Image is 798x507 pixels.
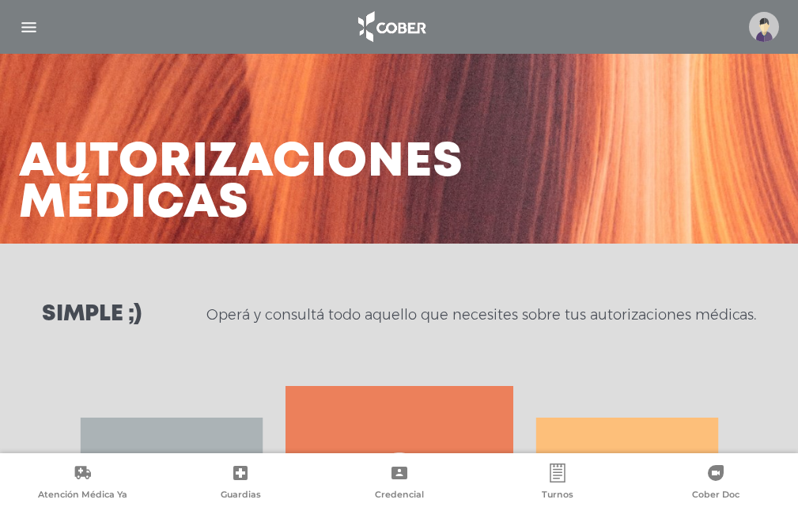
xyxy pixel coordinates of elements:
span: Cober Doc [692,489,739,503]
a: Cober Doc [637,463,795,504]
span: Atención Médica Ya [38,489,127,503]
a: Credencial [320,463,478,504]
span: Credencial [375,489,424,503]
img: logo_cober_home-white.png [350,8,433,46]
a: Atención Médica Ya [3,463,161,504]
img: profile-placeholder.svg [749,12,779,42]
a: Guardias [161,463,320,504]
h3: Autorizaciones médicas [19,142,463,225]
img: Cober_menu-lines-white.svg [19,17,39,37]
span: Turnos [542,489,573,503]
a: Turnos [478,463,637,504]
p: Operá y consultá todo aquello que necesites sobre tus autorizaciones médicas. [206,305,756,324]
h3: Simple ;) [42,304,142,326]
span: Guardias [221,489,261,503]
